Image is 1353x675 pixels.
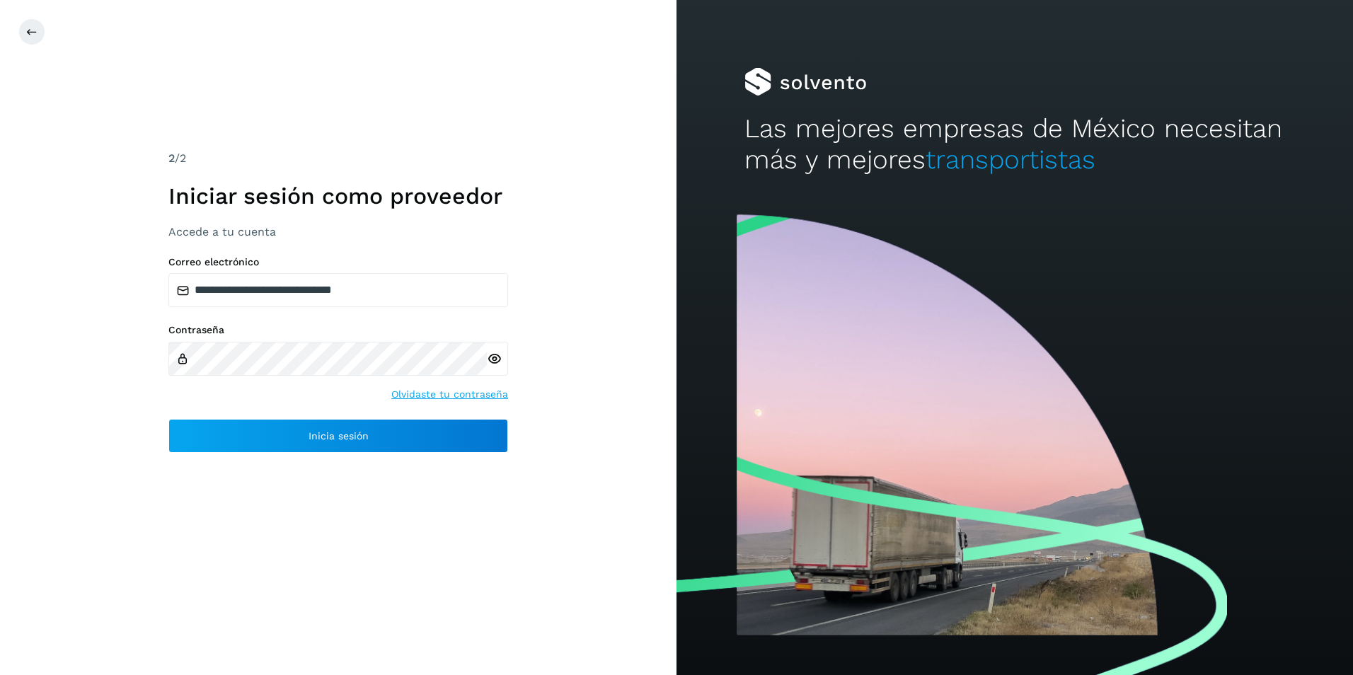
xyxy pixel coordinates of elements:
[168,419,508,453] button: Inicia sesión
[231,470,446,525] iframe: reCAPTCHA
[168,183,508,209] h1: Iniciar sesión como proveedor
[744,113,1286,176] h2: Las mejores empresas de México necesitan más y mejores
[309,431,369,441] span: Inicia sesión
[168,151,175,165] span: 2
[168,225,508,238] h3: Accede a tu cuenta
[391,387,508,402] a: Olvidaste tu contraseña
[926,144,1095,175] span: transportistas
[168,324,508,336] label: Contraseña
[168,150,508,167] div: /2
[168,256,508,268] label: Correo electrónico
